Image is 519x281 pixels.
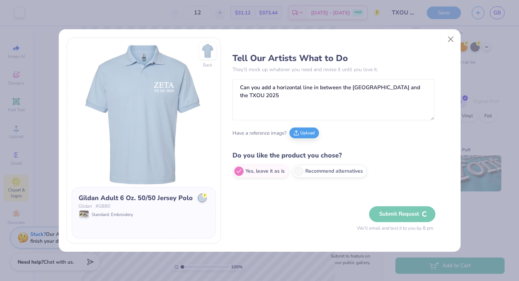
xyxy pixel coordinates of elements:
label: Recommend alternatives [292,165,367,178]
textarea: Can you add a horizontal line in between the [GEOGRAPHIC_DATA] and the TXOU 2025 [232,79,434,120]
p: They’ll mock up whatever you need and revise it until you love it. [232,66,434,73]
button: Close [444,33,457,46]
div: Back [203,62,212,68]
img: Standard: Embroidery [79,211,89,219]
img: Front [72,43,216,187]
div: Gildan Adult 6 Oz. 50/50 Jersey Polo [79,193,193,203]
h3: Tell Our Artists What to Do [232,53,434,64]
button: Upload [289,127,319,138]
span: Gildan [79,203,92,210]
span: Standard: Embroidery [92,211,133,218]
span: We’ll email and text it to you by 8 pm. [357,225,434,232]
img: Back [200,44,215,58]
label: Yes, leave it as is [232,165,289,178]
span: Have a reference image? [232,129,287,137]
h4: Do you like the product you chose? [232,150,434,161]
span: # G880 [96,203,110,210]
